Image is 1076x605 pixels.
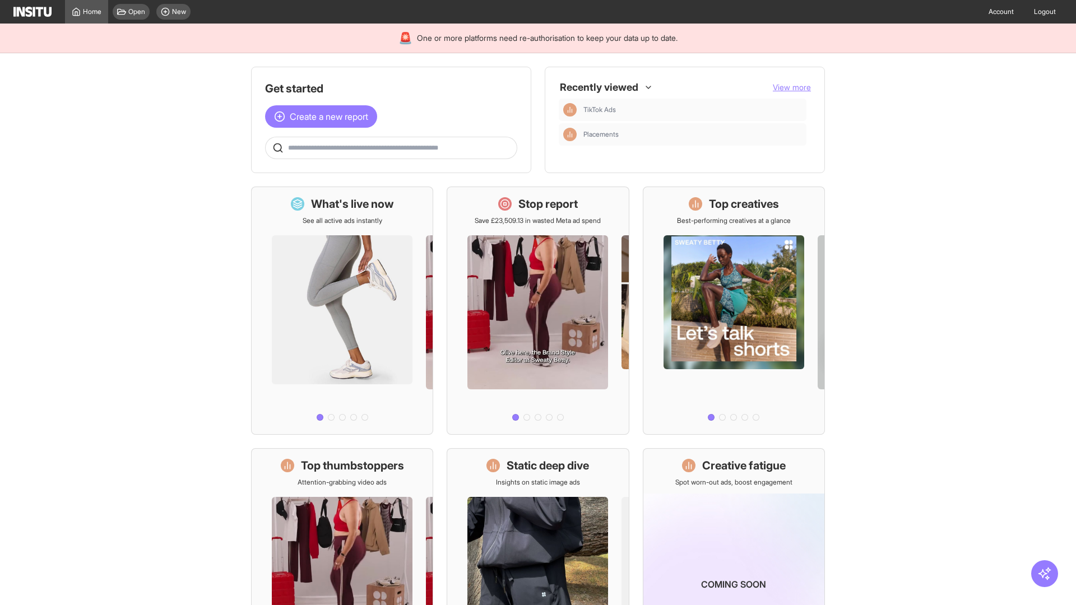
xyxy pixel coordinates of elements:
div: Insights [563,128,577,141]
span: Placements [583,130,802,139]
span: One or more platforms need re-authorisation to keep your data up to date. [417,32,678,44]
h1: Stop report [518,196,578,212]
a: Stop reportSave £23,509.13 in wasted Meta ad spend [447,187,629,435]
button: View more [773,82,811,93]
span: TikTok Ads [583,105,802,114]
span: TikTok Ads [583,105,616,114]
p: Save £23,509.13 in wasted Meta ad spend [475,216,601,225]
a: Top creativesBest-performing creatives at a glance [643,187,825,435]
span: Open [128,7,145,16]
h1: Top creatives [709,196,779,212]
button: Create a new report [265,105,377,128]
p: Insights on static image ads [496,478,580,487]
div: 🚨 [398,30,412,46]
div: Insights [563,103,577,117]
p: Best-performing creatives at a glance [677,216,791,225]
span: Home [83,7,101,16]
span: View more [773,82,811,92]
p: See all active ads instantly [303,216,382,225]
img: Logo [13,7,52,17]
span: Placements [583,130,619,139]
p: Attention-grabbing video ads [298,478,387,487]
h1: Top thumbstoppers [301,458,404,473]
span: New [172,7,186,16]
span: Create a new report [290,110,368,123]
h1: What's live now [311,196,394,212]
h1: Static deep dive [507,458,589,473]
a: What's live nowSee all active ads instantly [251,187,433,435]
h1: Get started [265,81,517,96]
